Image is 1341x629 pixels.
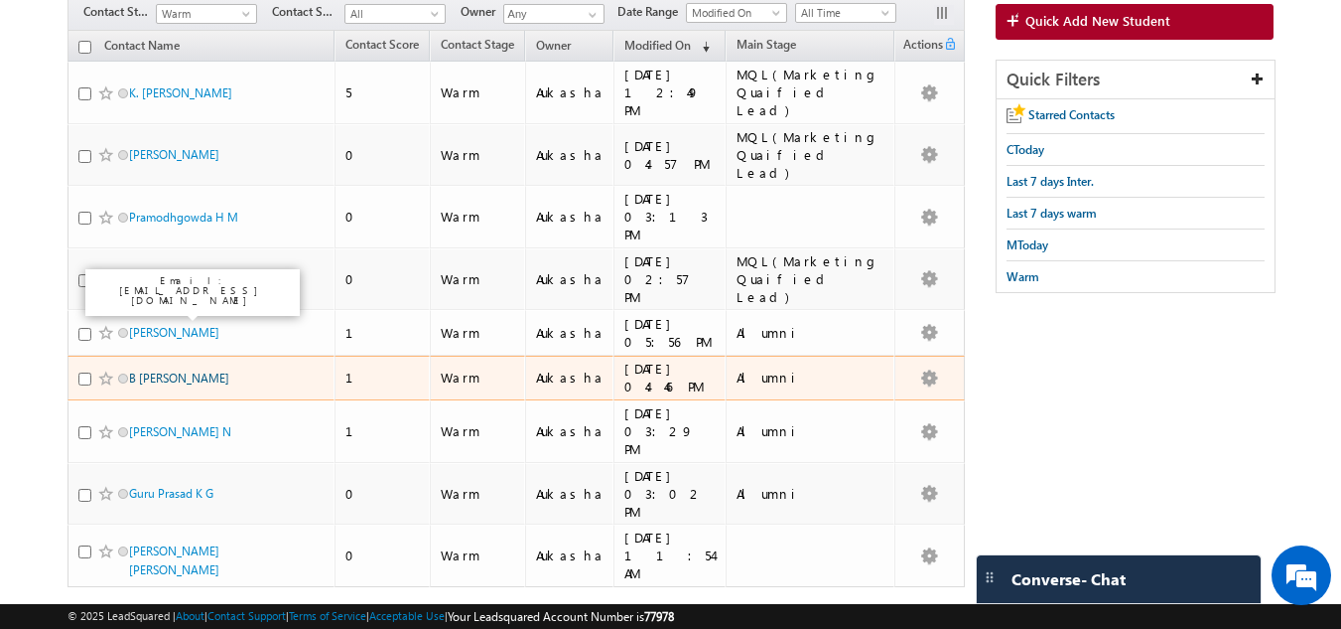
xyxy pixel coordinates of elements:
div: Alumni [737,422,885,440]
div: [DATE] 12:49 PM [624,66,717,119]
span: Main Stage [737,37,796,52]
span: Contact Stage [83,3,156,21]
div: Warm [441,146,516,164]
div: 0 [345,547,421,564]
div: Warm [441,270,516,288]
span: Converse - Chat [1011,570,1126,588]
div: Aukasha [536,83,604,101]
span: Actions [895,34,943,60]
div: Alumni [737,324,885,342]
em: Start Chat [270,488,360,515]
a: Pramodhgowda H M [129,210,238,225]
div: Aukasha [536,324,604,342]
div: Warm [441,547,516,564]
div: Quick Filters [997,61,1275,99]
a: Contact Name [94,35,190,61]
div: [DATE] 03:13 PM [624,190,717,243]
span: Warm [157,5,251,23]
div: [DATE] 04:57 PM [624,137,717,173]
span: Starred Contacts [1028,107,1115,122]
span: (sorted descending) [694,39,710,55]
div: Aukasha [536,146,604,164]
input: Type to Search [503,4,604,24]
div: Aukasha [536,485,604,503]
span: Owner [461,3,503,21]
img: d_60004797649_company_0_60004797649 [34,104,83,130]
span: 77978 [644,609,674,624]
span: All Time [796,4,890,22]
div: Chat with us now [103,104,334,130]
div: Warm [441,485,516,503]
div: MQL(Marketing Quaified Lead) [737,128,885,182]
span: Quick Add New Student [1025,12,1170,30]
a: [PERSON_NAME] N [129,424,231,439]
div: Warm [441,422,516,440]
span: MToday [1006,237,1048,252]
a: Quick Add New Student [996,4,1274,40]
a: Modified On [686,3,787,23]
input: Check all records [78,41,91,54]
span: Contact Source [272,3,344,21]
span: Modified On [624,38,691,53]
div: Aukasha [536,422,604,440]
textarea: Type your message and hit 'Enter' [26,184,362,471]
div: [DATE] 05:56 PM [624,315,717,351]
div: Warm [441,208,516,226]
p: Email: [EMAIL_ADDRESS][DOMAIN_NAME] [93,275,292,305]
div: [DATE] 11:54 AM [624,529,717,582]
a: [PERSON_NAME] [129,147,219,162]
a: All Time [795,3,896,23]
span: Modified On [687,4,781,22]
div: 0 [345,270,421,288]
a: Contact Score [335,34,429,60]
div: MQL(Marketing Quaified Lead) [737,66,885,119]
a: Terms of Service [289,609,366,622]
div: Minimize live chat window [326,10,373,58]
div: Aukasha [536,547,604,564]
a: About [176,609,204,622]
div: Aukasha [536,208,604,226]
span: Owner [536,38,571,53]
span: Your Leadsquared Account Number is [448,609,674,624]
a: B [PERSON_NAME] [129,371,229,386]
span: Last 7 days Inter. [1006,174,1094,189]
a: Main Stage [727,34,806,60]
a: Show All Items [578,5,603,25]
span: CToday [1006,142,1044,157]
div: MQL(Marketing Quaified Lead) [737,252,885,306]
div: Warm [441,324,516,342]
div: Aukasha [536,369,604,387]
div: 0 [345,146,421,164]
div: Alumni [737,369,885,387]
span: All [345,5,440,23]
span: © 2025 LeadSquared | | | | | [67,607,674,626]
div: [DATE] 03:02 PM [624,467,717,521]
span: Contact Score [345,37,419,52]
div: Aukasha [536,270,604,288]
a: Contact Stage [431,34,524,60]
a: All [344,4,446,24]
a: Contact Support [207,609,286,622]
div: [DATE] 03:29 PM [624,404,717,458]
a: K. [PERSON_NAME] [129,85,232,100]
a: Acceptable Use [369,609,445,622]
a: Modified On (sorted descending) [614,34,720,60]
img: carter-drag [982,569,998,585]
div: 5 [345,83,421,101]
a: [PERSON_NAME] [129,325,219,340]
div: 1 [345,369,421,387]
div: Alumni [737,485,885,503]
span: Last 7 days warm [1006,206,1097,221]
span: Date Range [617,3,686,21]
div: 0 [345,208,421,226]
a: Warm [156,4,257,24]
div: [DATE] 04:46 PM [624,360,717,395]
span: Contact Stage [441,37,514,52]
span: Warm [1006,269,1039,284]
div: 1 [345,324,421,342]
a: [PERSON_NAME] [PERSON_NAME] [129,544,219,577]
div: 1 [345,422,421,440]
a: Guru Prasad K G [129,486,213,501]
div: Warm [441,83,516,101]
div: 0 [345,485,421,503]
